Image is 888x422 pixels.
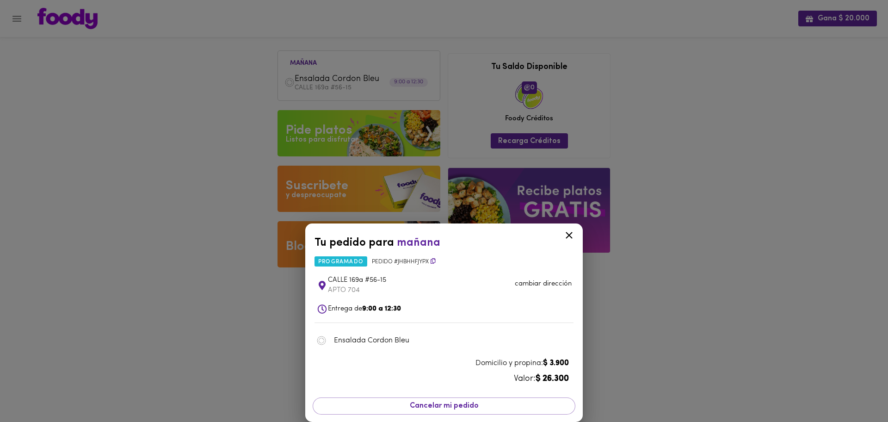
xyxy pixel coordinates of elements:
[536,375,569,383] b: $ 26.300
[334,335,564,346] span: Ensalada Cordon Bleu
[316,335,327,346] img: dish.png
[328,275,515,286] span: CALLE 169a #56-15
[362,305,401,312] b: 9:00 a 12:30
[543,360,569,367] b: $ 3.900
[313,397,575,415] button: Cancelar mi pedido
[319,373,569,385] div: Valor:
[328,305,401,312] span: Entrega de
[515,279,572,289] p: cambiar dirección
[328,285,436,295] p: APTO 704
[834,368,879,413] iframe: Messagebird Livechat Widget
[397,237,440,248] span: mañana
[372,258,436,266] span: Pedido # JhbHhfJYPX
[314,256,367,267] span: programado
[319,358,569,369] div: Domicilio y propina:
[319,402,569,410] span: Cancelar mi pedido
[314,235,573,251] div: Tu pedido para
